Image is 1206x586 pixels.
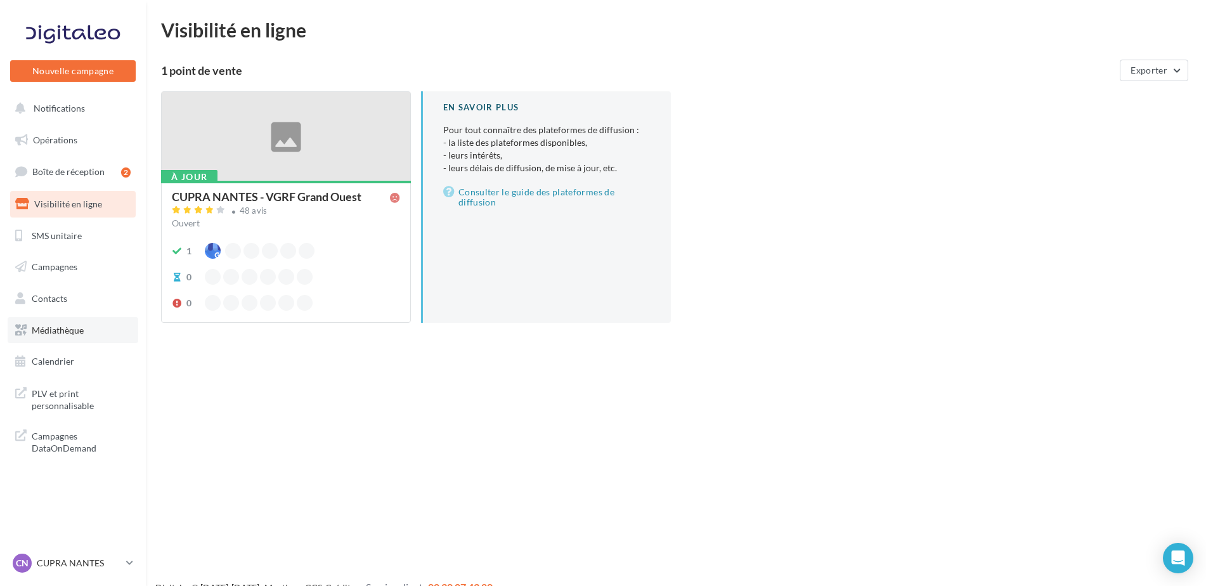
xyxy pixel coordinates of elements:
span: CN [16,557,29,570]
a: Consulter le guide des plateformes de diffusion [443,185,651,210]
button: Nouvelle campagne [10,60,136,82]
a: Boîte de réception2 [8,158,138,185]
div: Visibilité en ligne [161,20,1191,39]
li: - leurs délais de diffusion, de mise à jour, etc. [443,162,651,174]
span: Visibilité en ligne [34,199,102,209]
div: 0 [186,271,191,283]
span: Notifications [34,103,85,114]
div: Open Intercom Messenger [1163,543,1193,573]
a: 48 avis [172,204,400,219]
a: Campagnes DataOnDemand [8,422,138,460]
p: CUPRA NANTES [37,557,121,570]
a: SMS unitaire [8,223,138,249]
span: Campagnes DataOnDemand [32,427,131,455]
span: Médiathèque [32,325,84,335]
div: 0 [186,297,191,309]
li: - leurs intérêts, [443,149,651,162]
span: Boîte de réception [32,166,105,177]
a: CN CUPRA NANTES [10,551,136,575]
div: 1 point de vente [161,65,1115,76]
span: Ouvert [172,218,200,228]
span: Opérations [33,134,77,145]
a: Contacts [8,285,138,312]
span: Calendrier [32,356,74,367]
span: Exporter [1131,65,1167,75]
p: Pour tout connaître des plateformes de diffusion : [443,124,651,174]
a: Visibilité en ligne [8,191,138,218]
a: Campagnes [8,254,138,280]
div: 2 [121,167,131,178]
button: Notifications [8,95,133,122]
li: - la liste des plateformes disponibles, [443,136,651,149]
a: PLV et print personnalisable [8,380,138,417]
span: SMS unitaire [32,230,82,240]
span: Campagnes [32,261,77,272]
button: Exporter [1120,60,1188,81]
div: À jour [161,170,217,184]
div: CUPRA NANTES - VGRF Grand Ouest [172,191,361,202]
div: 1 [186,245,191,257]
a: Calendrier [8,348,138,375]
a: Médiathèque [8,317,138,344]
div: En savoir plus [443,101,651,114]
span: PLV et print personnalisable [32,385,131,412]
div: 48 avis [240,207,268,215]
span: Contacts [32,293,67,304]
a: Opérations [8,127,138,153]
